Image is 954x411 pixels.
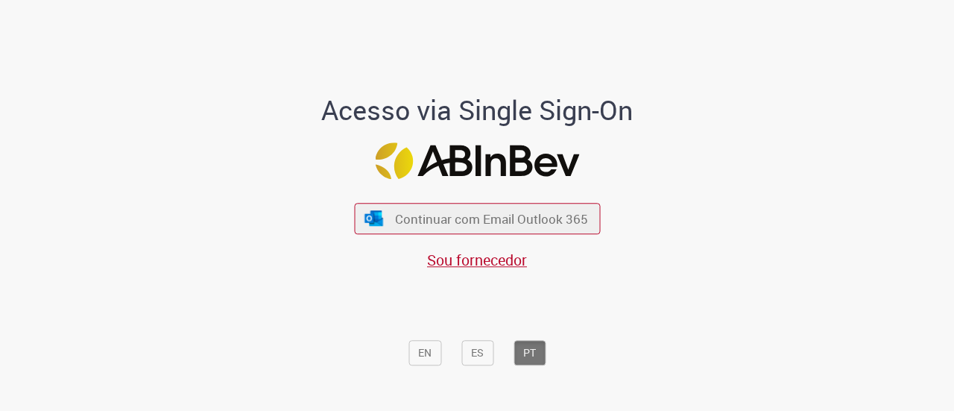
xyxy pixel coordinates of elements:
button: ES [461,340,493,365]
h1: Acesso via Single Sign-On [271,95,684,125]
button: EN [408,340,441,365]
img: ícone Azure/Microsoft 360 [364,210,385,226]
img: Logo ABInBev [375,142,579,179]
span: Continuar com Email Outlook 365 [395,210,588,228]
button: ícone Azure/Microsoft 360 Continuar com Email Outlook 365 [354,204,600,234]
a: Sou fornecedor [427,250,527,270]
button: PT [514,340,546,365]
